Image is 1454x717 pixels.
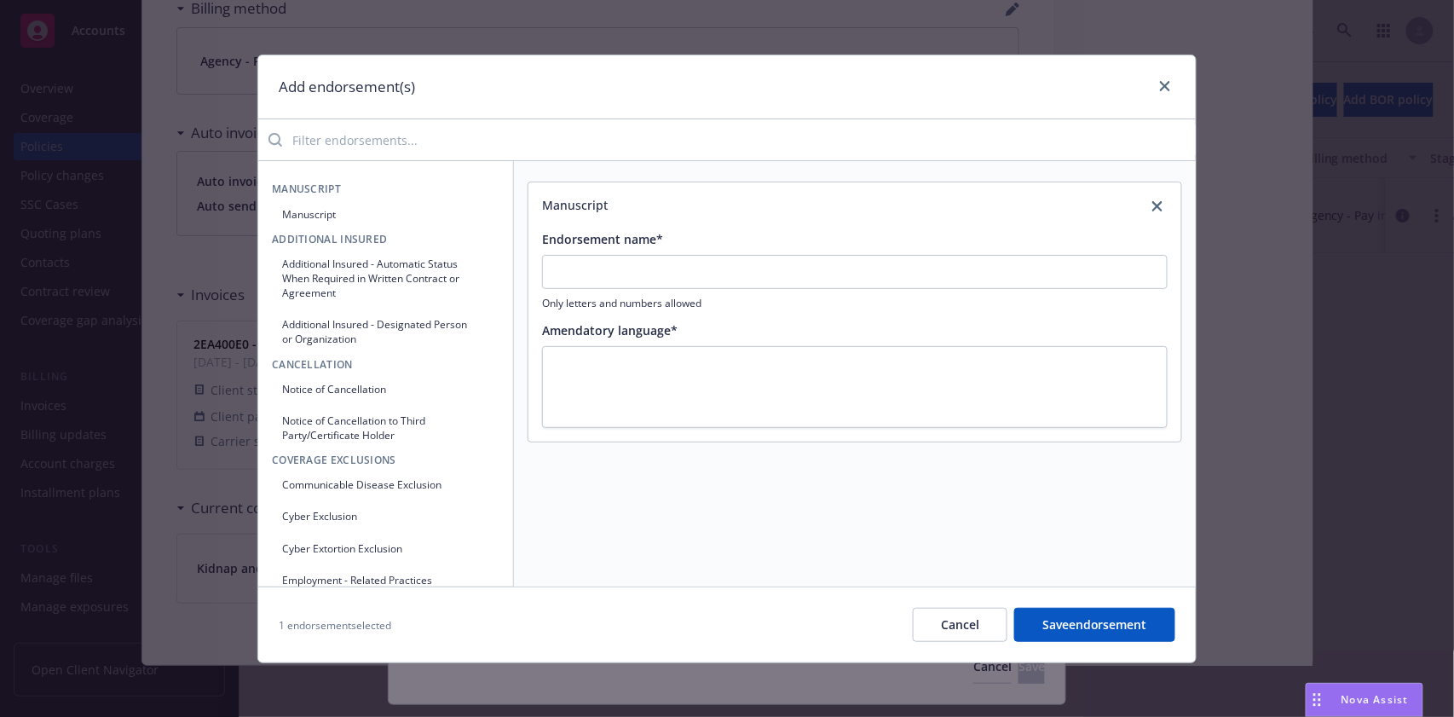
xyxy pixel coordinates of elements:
[279,76,415,98] h1: Add endorsement(s)
[272,182,499,196] span: Manuscript
[542,296,1168,310] span: Only letters and numbers allowed
[282,123,1196,157] input: Filter endorsements...
[1307,684,1328,716] div: Drag to move
[272,407,499,449] button: Notice of Cancellation to Third Party/Certificate Holder
[272,375,499,403] button: Notice of Cancellation
[272,200,499,228] button: Manuscript
[272,453,499,467] span: Coverage Exclusions
[272,535,499,563] button: Cyber Extortion Exclusion
[1014,608,1175,642] button: Saveendorsement
[542,322,678,338] span: Amendatory language*
[542,196,608,217] div: Manuscript
[542,231,663,247] span: Endorsement name*
[1306,683,1423,717] button: Nova Assist
[272,502,499,530] button: Cyber Exclusion
[279,618,391,633] span: 1 endorsement selected
[272,232,499,246] span: Additional Insured
[272,471,499,499] button: Communicable Disease Exclusion
[913,608,1007,642] button: Cancel
[272,357,499,372] span: Cancellation
[272,566,499,609] button: Employment - Related Practices Exclusion
[268,133,282,147] svg: Search
[1341,692,1409,707] span: Nova Assist
[272,310,499,353] button: Additional Insured - Designated Person or Organization
[272,250,499,307] button: Additional Insured - Automatic Status When Required in Written Contract or Agreement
